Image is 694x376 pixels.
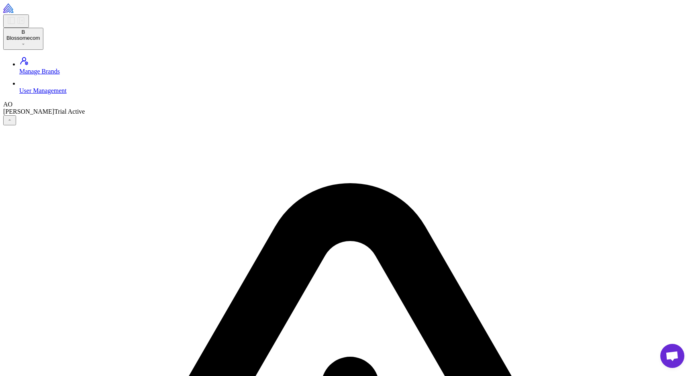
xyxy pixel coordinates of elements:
span: Manage Brands [19,68,60,75]
span: [PERSON_NAME] [3,108,54,115]
a: Raleon Logo [3,7,62,14]
span: Blossomecom [6,35,40,41]
span: User Management [19,87,67,94]
div: Open chat [660,344,684,368]
span: Trial Active [54,108,85,115]
div: B [6,29,40,35]
button: BBlossomecom [3,28,43,50]
img: Raleon Logo [3,3,62,13]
